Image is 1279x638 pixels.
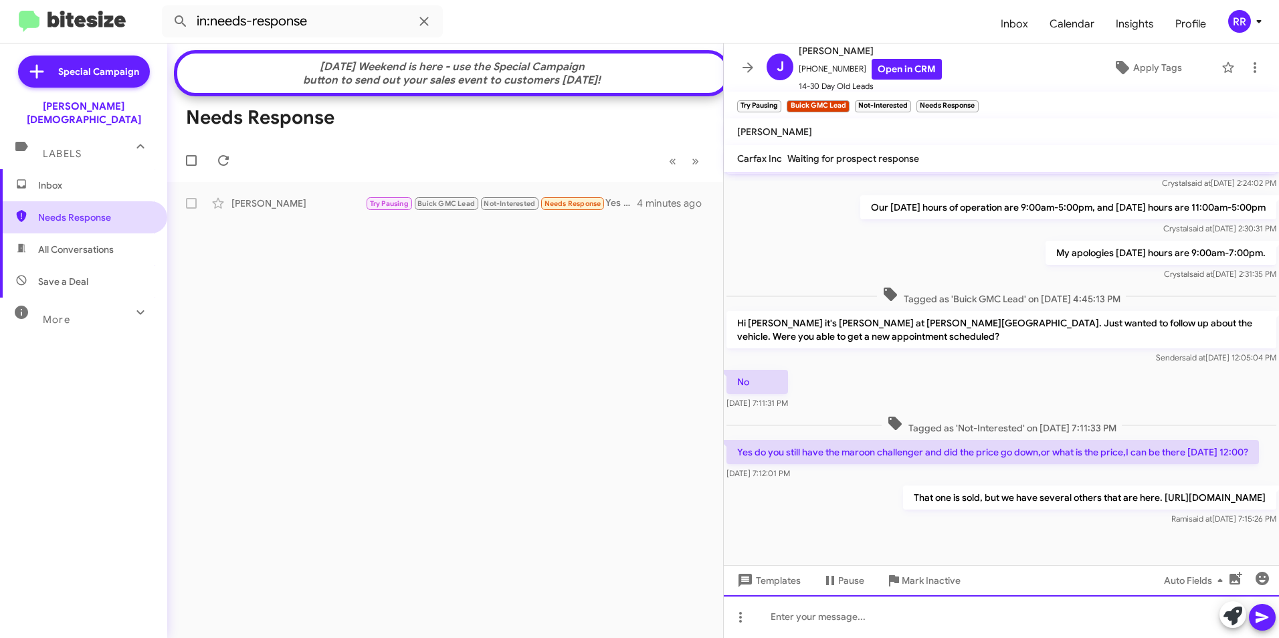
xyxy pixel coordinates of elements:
[726,468,790,478] span: [DATE] 7:12:01 PM
[661,147,684,175] button: Previous
[902,568,961,593] span: Mark Inactive
[637,197,712,210] div: 4 minutes ago
[38,243,114,256] span: All Conversations
[1165,5,1217,43] a: Profile
[1189,269,1213,279] span: said at
[162,5,443,37] input: Search
[1046,241,1276,265] p: My apologies [DATE] hours are 9:00am-7:00pm.
[726,311,1276,348] p: Hi [PERSON_NAME] it's [PERSON_NAME] at [PERSON_NAME][GEOGRAPHIC_DATA]. Just wanted to follow up a...
[1228,10,1251,33] div: RR
[777,56,784,78] span: J
[787,152,919,165] span: Waiting for prospect response
[38,179,152,192] span: Inbox
[726,370,788,394] p: No
[855,100,911,112] small: Not-Interested
[58,65,139,78] span: Special Campaign
[737,100,781,112] small: Try Pausing
[726,398,788,408] span: [DATE] 7:11:31 PM
[1079,56,1215,80] button: Apply Tags
[1156,352,1276,362] span: Sender [DATE] 12:05:04 PM
[734,568,801,593] span: Templates
[1164,568,1228,593] span: Auto Fields
[838,568,864,593] span: Pause
[903,486,1276,510] p: That one is sold, but we have several others that are here. [URL][DOMAIN_NAME]
[1105,5,1165,43] a: Insights
[860,195,1276,219] p: Our [DATE] hours of operation are 9:00am-5:00pm, and [DATE] hours are 11:00am-5:00pm
[875,568,971,593] button: Mark Inactive
[1153,568,1239,593] button: Auto Fields
[1189,223,1212,233] span: said at
[1187,178,1211,188] span: said at
[799,59,942,80] span: [PHONE_NUMBER]
[43,314,70,326] span: More
[484,199,535,208] span: Not-Interested
[1133,56,1182,80] span: Apply Tags
[692,152,699,169] span: »
[669,152,676,169] span: «
[365,196,637,211] div: Yes do you still have the maroon challenger and did the price go down,or what is the price,I can ...
[811,568,875,593] button: Pause
[186,107,334,128] h1: Needs Response
[787,100,849,112] small: Buick GMC Lead
[38,211,152,224] span: Needs Response
[1039,5,1105,43] a: Calendar
[231,197,365,210] div: [PERSON_NAME]
[1182,352,1205,362] span: said at
[184,60,720,87] div: [DATE] Weekend is here - use the Special Campaign button to send out your sales event to customer...
[1162,178,1276,188] span: Crystal [DATE] 2:24:02 PM
[417,199,475,208] span: Buick GMC Lead
[799,80,942,93] span: 14-30 Day Old Leads
[38,275,88,288] span: Save a Deal
[662,147,707,175] nav: Page navigation example
[1163,223,1276,233] span: Crystal [DATE] 2:30:31 PM
[990,5,1039,43] a: Inbox
[43,148,82,160] span: Labels
[916,100,978,112] small: Needs Response
[724,568,811,593] button: Templates
[872,59,942,80] a: Open in CRM
[545,199,601,208] span: Needs Response
[737,152,782,165] span: Carfax Inc
[726,440,1259,464] p: Yes do you still have the maroon challenger and did the price go down,or what is the price,I can ...
[1189,514,1212,524] span: said at
[684,147,707,175] button: Next
[1217,10,1264,33] button: RR
[1164,269,1276,279] span: Crystal [DATE] 2:31:35 PM
[799,43,942,59] span: [PERSON_NAME]
[737,126,812,138] span: [PERSON_NAME]
[370,199,409,208] span: Try Pausing
[18,56,150,88] a: Special Campaign
[877,286,1126,306] span: Tagged as 'Buick GMC Lead' on [DATE] 4:45:13 PM
[1171,514,1276,524] span: Rami [DATE] 7:15:26 PM
[882,415,1122,435] span: Tagged as 'Not-Interested' on [DATE] 7:11:33 PM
